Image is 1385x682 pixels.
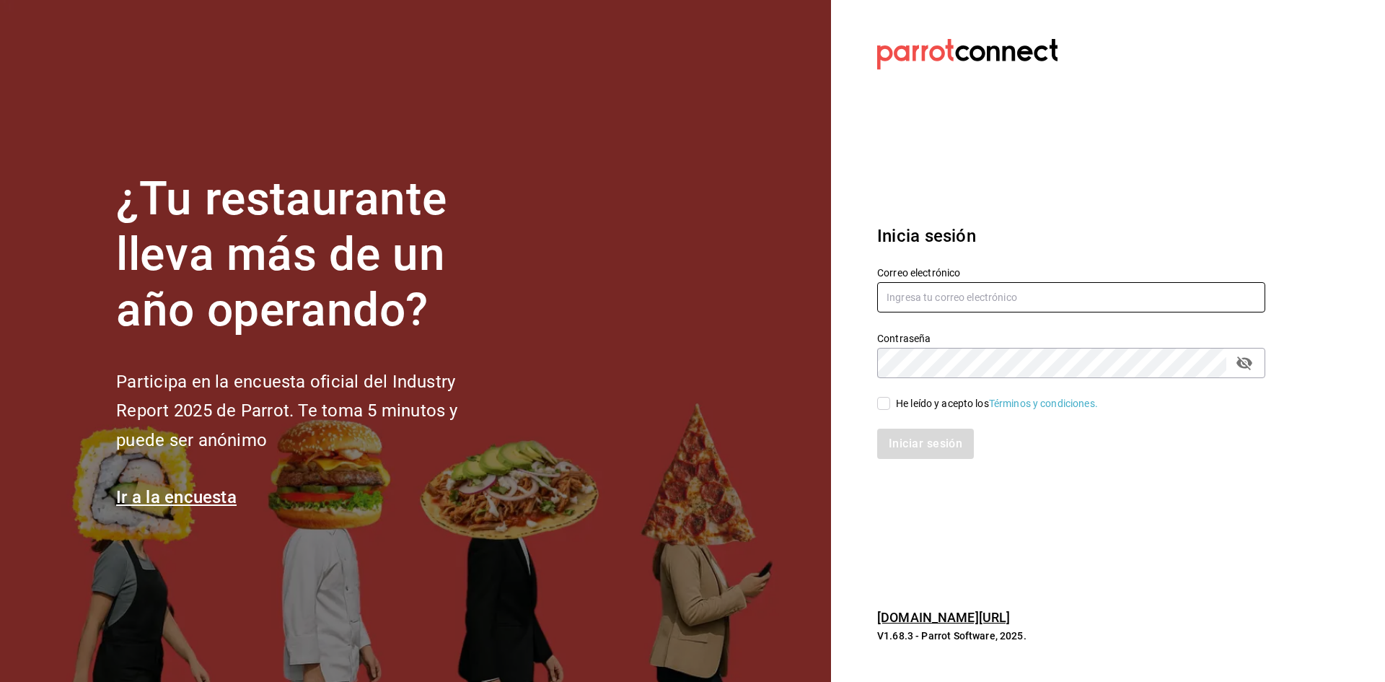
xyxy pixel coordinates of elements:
[116,487,237,507] a: Ir a la encuesta
[877,268,1265,278] label: Correo electrónico
[1232,351,1257,375] button: passwordField
[877,223,1265,249] h3: Inicia sesión
[116,367,506,455] h2: Participa en la encuesta oficial del Industry Report 2025 de Parrot. Te toma 5 minutos y puede se...
[116,172,506,338] h1: ¿Tu restaurante lleva más de un año operando?
[896,396,1098,411] div: He leído y acepto los
[877,333,1265,344] label: Contraseña
[877,282,1265,312] input: Ingresa tu correo electrónico
[989,398,1098,409] a: Términos y condiciones.
[877,629,1265,643] p: V1.68.3 - Parrot Software, 2025.
[877,610,1010,625] a: [DOMAIN_NAME][URL]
